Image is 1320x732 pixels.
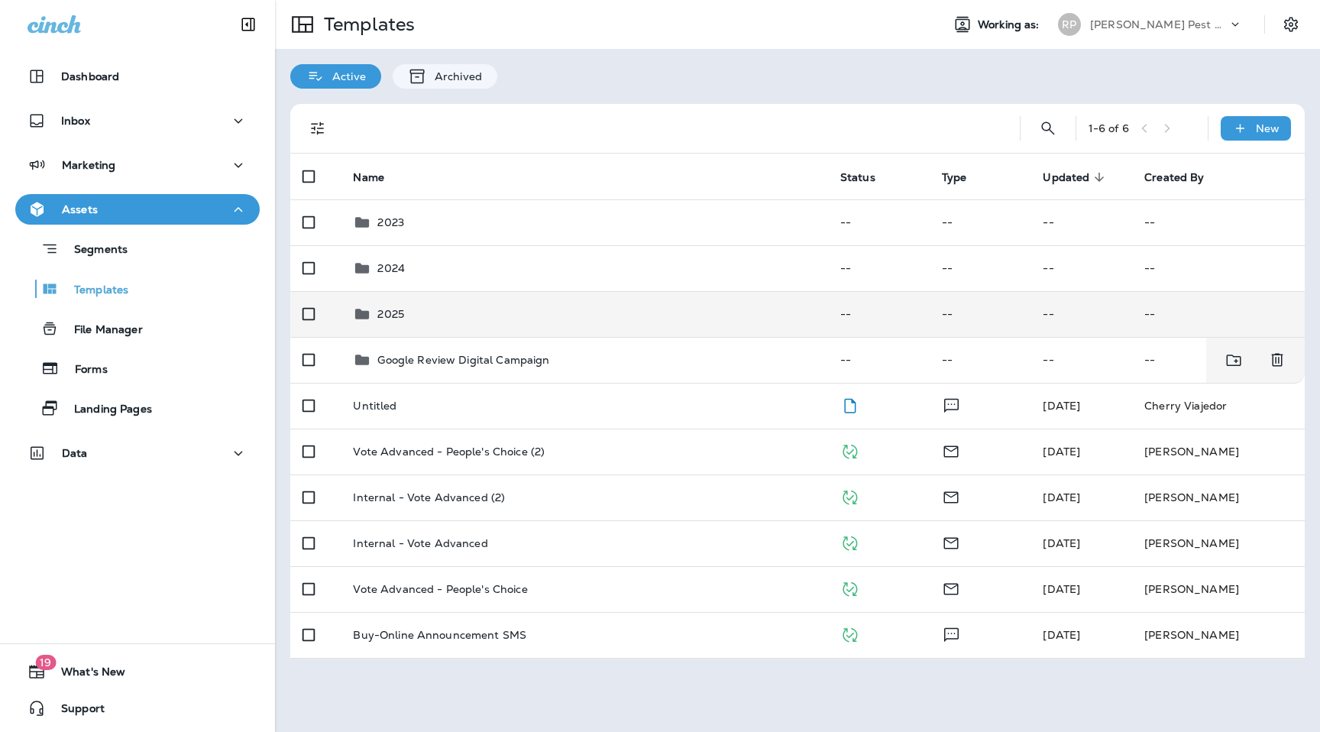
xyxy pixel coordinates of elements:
[840,171,875,184] span: Status
[353,537,487,549] p: Internal - Vote Advanced
[1132,612,1305,658] td: [PERSON_NAME]
[828,199,930,245] td: --
[930,291,1031,337] td: --
[325,70,366,83] p: Active
[1132,475,1305,520] td: [PERSON_NAME]
[15,194,260,225] button: Assets
[353,445,545,458] p: Vote Advanced - People's Choice (2)
[1132,291,1305,337] td: --
[1132,566,1305,612] td: [PERSON_NAME]
[15,273,260,305] button: Templates
[1043,536,1080,550] span: Victoria Turpin
[15,150,260,180] button: Marketing
[1043,399,1080,413] span: Cherry Viajedor
[840,581,859,594] span: Published
[15,392,260,424] button: Landing Pages
[15,232,260,265] button: Segments
[59,283,128,298] p: Templates
[62,203,98,215] p: Assets
[1043,170,1109,184] span: Updated
[15,693,260,724] button: Support
[1089,122,1129,134] div: 1 - 6 of 6
[978,18,1043,31] span: Working as:
[942,397,961,411] span: Text
[377,308,404,320] p: 2025
[828,291,930,337] td: --
[1030,337,1132,383] td: --
[35,655,56,670] span: 19
[15,352,260,384] button: Forms
[840,170,895,184] span: Status
[15,61,260,92] button: Dashboard
[1132,520,1305,566] td: [PERSON_NAME]
[942,535,960,549] span: Email
[227,9,270,40] button: Collapse Sidebar
[930,245,1031,291] td: --
[942,489,960,503] span: Email
[840,489,859,503] span: Published
[1144,171,1204,184] span: Created By
[59,323,143,338] p: File Manager
[1132,199,1305,245] td: --
[1030,245,1132,291] td: --
[1218,345,1250,376] button: Move to folder
[353,491,505,504] p: Internal - Vote Advanced (2)
[353,629,526,641] p: Buy-Online Announcement SMS
[828,337,930,383] td: --
[60,363,108,377] p: Forms
[942,627,961,640] span: Text
[942,581,960,594] span: Email
[318,13,415,36] p: Templates
[1262,345,1292,376] button: Delete
[377,354,549,366] p: Google Review Digital Campaign
[377,216,404,228] p: 2023
[1058,13,1081,36] div: RP
[1033,113,1063,144] button: Search Templates
[46,666,125,684] span: What's New
[1030,199,1132,245] td: --
[61,70,119,83] p: Dashboard
[942,171,967,184] span: Type
[15,313,260,345] button: File Manager
[59,243,128,258] p: Segments
[840,443,859,457] span: Published
[353,170,404,184] span: Name
[15,438,260,468] button: Data
[1144,170,1224,184] span: Created By
[840,627,859,640] span: Published
[1132,245,1305,291] td: --
[930,337,1031,383] td: --
[353,400,396,412] p: Untitled
[1043,445,1080,458] span: Victoria Turpin
[62,159,115,171] p: Marketing
[427,70,482,83] p: Archived
[15,105,260,136] button: Inbox
[1090,18,1228,31] p: [PERSON_NAME] Pest Solutions
[353,171,384,184] span: Name
[1043,628,1080,642] span: Victoria Turpin
[377,262,405,274] p: 2024
[1043,171,1089,184] span: Updated
[828,245,930,291] td: --
[1132,337,1254,383] td: --
[942,170,987,184] span: Type
[353,583,527,595] p: Vote Advanced - People's Choice
[1277,11,1305,38] button: Settings
[930,199,1031,245] td: --
[1043,582,1080,596] span: Victoria Turpin
[1043,491,1080,504] span: Victoria Turpin
[62,447,88,459] p: Data
[840,397,859,411] span: Draft
[1132,429,1305,475] td: [PERSON_NAME]
[302,113,333,144] button: Filters
[1132,383,1305,429] td: Cherry Viajedor
[59,403,152,417] p: Landing Pages
[61,115,90,127] p: Inbox
[840,535,859,549] span: Published
[1030,291,1132,337] td: --
[942,443,960,457] span: Email
[1256,122,1280,134] p: New
[46,702,105,721] span: Support
[15,656,260,687] button: 19What's New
